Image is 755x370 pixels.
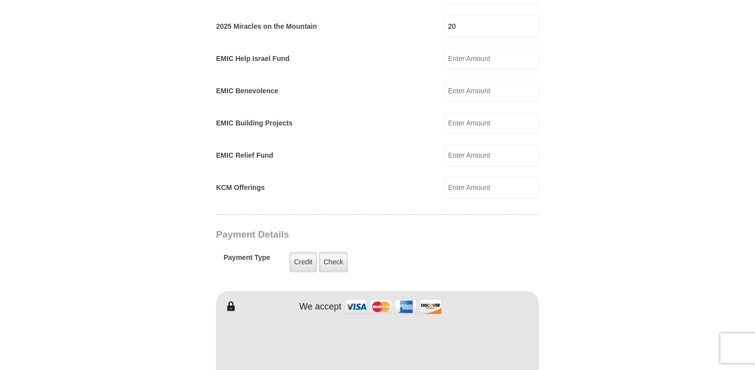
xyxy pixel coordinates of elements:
h4: We accept [300,302,342,312]
input: Enter Amount [444,15,539,37]
input: Enter Amount [444,177,539,198]
label: EMIC Relief Fund [216,150,273,161]
label: 2025 Miracles on the Mountain [216,21,317,32]
label: Credit [290,252,317,272]
label: EMIC Building Projects [216,118,293,128]
label: EMIC Help Israel Fund [216,54,290,64]
label: EMIC Benevolence [216,86,278,96]
label: Check [319,252,348,272]
img: credit cards accepted [344,296,443,317]
input: Enter Amount [444,144,539,166]
h3: Payment Details [216,229,469,241]
h5: Payment Type [224,253,270,267]
input: Enter Amount [444,48,539,69]
label: KCM Offerings [216,183,265,193]
input: Enter Amount [444,112,539,134]
input: Enter Amount [444,80,539,102]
